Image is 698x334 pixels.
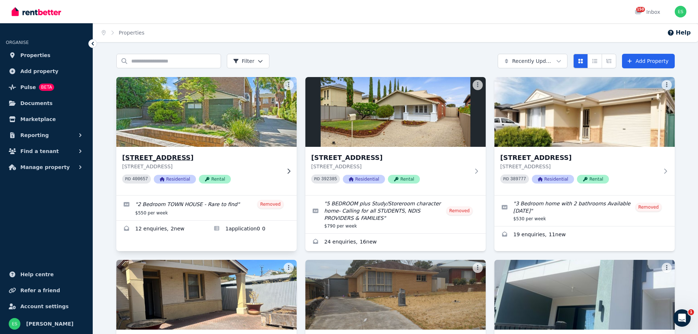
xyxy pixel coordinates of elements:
img: Elba Saleh [9,318,20,330]
small: PID [314,177,320,181]
span: [PERSON_NAME] [26,319,73,328]
a: Help centre [6,267,87,282]
span: Account settings [20,302,69,311]
span: Add property [20,67,59,76]
small: PID [125,177,131,181]
img: Elba Saleh [675,6,686,17]
a: Properties [6,48,87,63]
span: Residential [532,175,574,184]
p: [STREET_ADDRESS] [311,163,470,170]
div: Inbox [635,8,660,16]
span: Residential [154,175,196,184]
small: PID [503,177,509,181]
span: Help centre [20,270,54,279]
button: More options [662,80,672,90]
a: PulseBETA [6,80,87,94]
a: Marketplace [6,112,87,126]
span: Refer a friend [20,286,60,295]
span: Documents [20,99,53,108]
span: Filter [233,57,254,65]
img: RentBetter [12,6,61,17]
h3: [STREET_ADDRESS] [500,153,659,163]
span: Rental [388,175,420,184]
img: 5 Kirkevue Rd, Athelstone [305,260,486,330]
p: [STREET_ADDRESS] [500,163,659,170]
code: 389777 [510,177,526,182]
button: Expanded list view [602,54,616,68]
span: Residential [343,175,385,184]
button: More options [284,80,294,90]
code: 392385 [321,177,337,182]
a: Enquiries for 4 Garfield Ave, Kurralta Park [305,234,486,251]
a: 2/8 Wallala Ave, Park Holme[STREET_ADDRESS][STREET_ADDRESS]PID 400657ResidentialRental [116,77,297,195]
span: Properties [20,51,51,60]
button: Reporting [6,128,87,142]
a: Documents [6,96,87,110]
a: 14B Chatsworth Rd, Blakeview[STREET_ADDRESS][STREET_ADDRESS]PID 389777ResidentialRental [494,77,675,195]
span: Find a tenant [20,147,59,156]
button: More options [284,263,294,273]
button: Recently Updated [498,54,567,68]
button: More options [473,263,483,273]
a: Add property [6,64,87,79]
a: Refer a friend [6,283,87,298]
button: Compact list view [587,54,602,68]
span: Marketplace [20,115,56,124]
a: Applications for 2/8 Wallala Ave, Park Holme [206,221,297,238]
code: 400657 [132,177,148,182]
span: Recently Updated [512,57,553,65]
button: More options [473,80,483,90]
button: More options [662,263,672,273]
iframe: Intercom live chat [673,309,691,327]
img: 2/8 Wallala Ave, Park Holme [112,75,301,149]
button: Manage property [6,160,87,174]
span: Reporting [20,131,49,140]
h3: [STREET_ADDRESS] [311,153,470,163]
button: Help [667,28,691,37]
a: Account settings [6,299,87,314]
button: Card view [573,54,588,68]
a: Enquiries for 14B Chatsworth Rd, Blakeview [494,226,675,244]
a: Properties [119,30,145,36]
a: 4 Garfield Ave, Kurralta Park[STREET_ADDRESS][STREET_ADDRESS]PID 392385ResidentialRental [305,77,486,195]
a: Add Property [622,54,675,68]
span: Rental [577,175,609,184]
p: [STREET_ADDRESS] [122,163,281,170]
button: Filter [227,54,269,68]
a: Edit listing: 2 Bedroom TOWN HOUSE - Rare to find [116,196,297,220]
h3: [STREET_ADDRESS] [122,153,281,163]
button: Find a tenant [6,144,87,158]
img: 14B Chatsworth Rd, Blakeview [494,77,675,147]
span: Pulse [20,83,36,92]
img: 4 Garfield Ave, Kurralta Park [305,77,486,147]
a: Edit listing: 5 BEDROOM plus Study/Storeroom character home- Calling for all STUDENTS, NDIS PROVI... [305,196,486,233]
img: 22 Saddletree La, Mount Barker [494,260,675,330]
nav: Breadcrumb [93,23,153,42]
span: 150 [636,7,645,12]
span: 1 [688,309,694,315]
a: Enquiries for 2/8 Wallala Ave, Park Holme [116,221,206,238]
span: Rental [199,175,231,184]
span: Manage property [20,163,70,172]
span: ORGANISE [6,40,29,45]
a: Edit listing: 3 Bedroom home with 2 bathrooms Available 4th June 2025 [494,196,675,226]
span: BETA [39,84,54,91]
div: View options [573,54,616,68]
img: 30A Dew St, Thebarton [116,260,297,330]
